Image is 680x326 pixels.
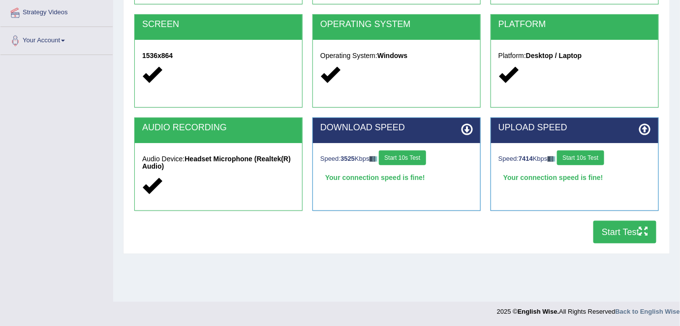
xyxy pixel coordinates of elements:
[142,155,295,171] h5: Audio Device:
[0,27,113,52] a: Your Account
[526,52,582,59] strong: Desktop / Laptop
[519,155,533,162] strong: 7414
[142,20,295,30] h2: SCREEN
[557,150,604,165] button: Start 10s Test
[593,221,656,243] button: Start Test
[518,308,559,315] strong: English Wise.
[498,123,651,133] h2: UPLOAD SPEED
[142,52,173,59] strong: 1536x864
[616,308,680,315] a: Back to English Wise
[377,52,407,59] strong: Windows
[340,155,355,162] strong: 3525
[497,302,680,316] div: 2025 © All Rights Reserved
[498,170,651,185] div: Your connection speed is fine!
[498,150,651,168] div: Speed: Kbps
[320,150,473,168] div: Speed: Kbps
[320,20,473,30] h2: OPERATING SYSTEM
[379,150,426,165] button: Start 10s Test
[142,123,295,133] h2: AUDIO RECORDING
[320,170,473,185] div: Your connection speed is fine!
[370,156,377,162] img: ajax-loader-fb-connection.gif
[142,155,291,170] strong: Headset Microphone (Realtek(R) Audio)
[498,20,651,30] h2: PLATFORM
[320,52,473,59] h5: Operating System:
[548,156,556,162] img: ajax-loader-fb-connection.gif
[498,52,651,59] h5: Platform:
[320,123,473,133] h2: DOWNLOAD SPEED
